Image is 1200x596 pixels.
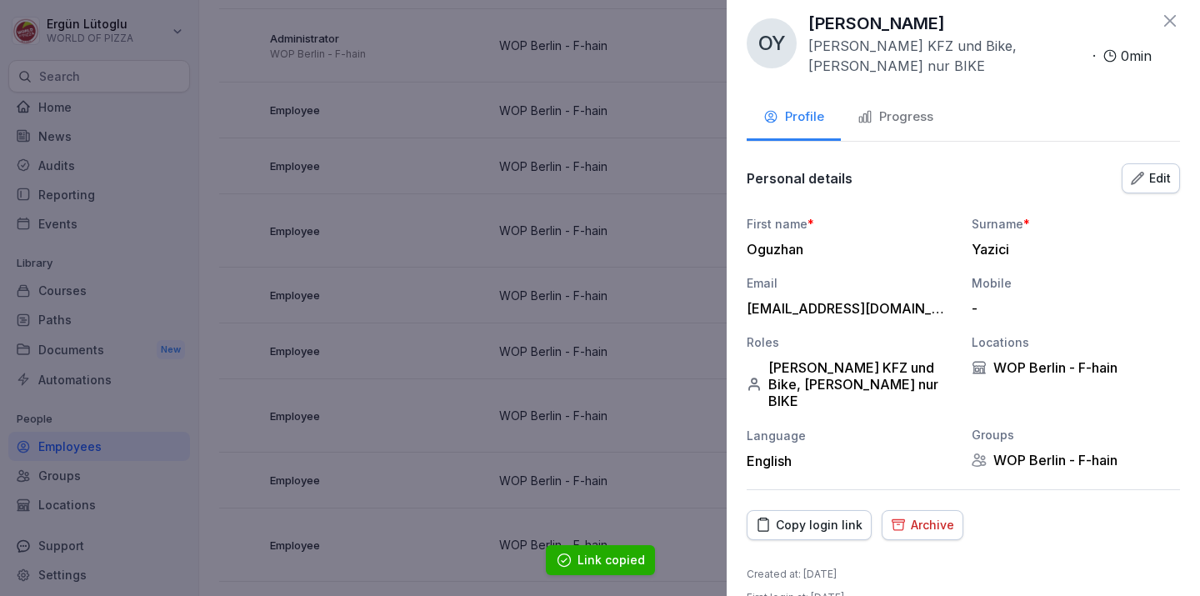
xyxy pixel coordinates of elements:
[747,359,955,409] div: [PERSON_NAME] KFZ und Bike, [PERSON_NAME] nur BIKE
[747,215,955,233] div: First name
[972,274,1180,292] div: Mobile
[747,274,955,292] div: Email
[972,452,1180,468] div: WOP Berlin - F-hain
[747,453,955,469] div: English
[972,359,1180,376] div: WOP Berlin - F-hain
[857,108,933,127] div: Progress
[891,516,954,534] div: Archive
[972,300,1172,317] div: -
[1122,163,1180,193] button: Edit
[972,426,1180,443] div: Groups
[747,18,797,68] div: OY
[972,241,1172,258] div: Yazici
[756,516,862,534] div: Copy login link
[1121,46,1152,66] p: 0 min
[808,36,1086,76] p: [PERSON_NAME] KFZ und Bike, [PERSON_NAME] nur BIKE
[577,552,645,568] div: Link copied
[747,241,947,258] div: Oguzhan
[747,96,841,141] button: Profile
[808,36,1152,76] div: ·
[747,510,872,540] button: Copy login link
[747,170,852,187] p: Personal details
[747,427,955,444] div: Language
[747,567,837,582] p: Created at : [DATE]
[747,300,947,317] div: [EMAIL_ADDRESS][DOMAIN_NAME]
[972,215,1180,233] div: Surname
[808,11,945,36] p: [PERSON_NAME]
[841,96,950,141] button: Progress
[972,333,1180,351] div: Locations
[763,108,824,127] div: Profile
[1131,169,1171,188] div: Edit
[747,333,955,351] div: Roles
[882,510,963,540] button: Archive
